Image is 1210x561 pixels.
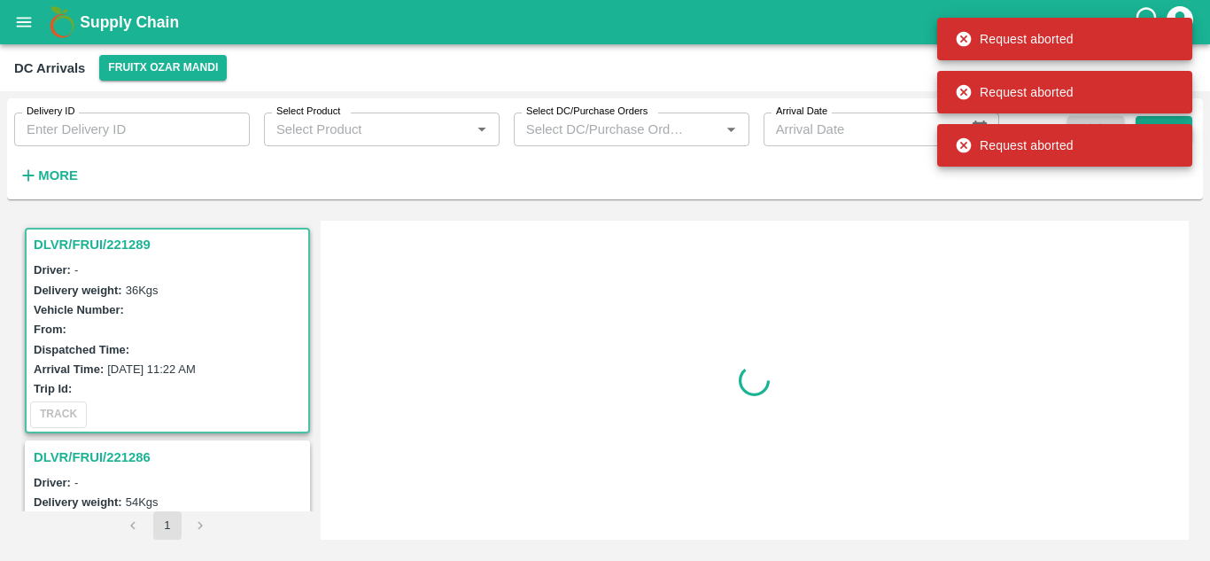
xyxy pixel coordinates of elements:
button: Open [470,118,493,141]
b: Supply Chain [80,13,179,31]
img: logo [44,4,80,40]
label: Select DC/Purchase Orders [526,105,648,119]
label: Delivery weight: [34,495,122,509]
label: Driver: [34,476,71,489]
nav: pagination navigation [117,511,218,540]
input: Select Product [269,118,465,141]
label: From: [34,323,66,336]
button: Open [719,118,742,141]
label: Driver: [34,263,71,277]
a: Supply Chain [80,10,1133,35]
h3: DLVR/FRUI/221289 [34,233,306,256]
h3: DLVR/FRUI/221286 [34,446,306,469]
label: 54 Kgs [126,495,159,509]
span: - [74,476,78,489]
input: Select DC/Purchase Orders [519,118,692,141]
div: account of current user [1164,4,1196,41]
label: Select Product [276,105,340,119]
label: Dispatched Time: [34,343,129,356]
div: Request aborted [955,129,1074,161]
strong: More [38,168,78,183]
div: Request aborted [955,76,1074,108]
label: Arrival Time: [34,362,104,376]
button: open drawer [4,2,44,43]
label: Delivery weight: [34,284,122,297]
div: customer-support [1133,6,1164,38]
div: DC Arrivals [14,57,85,80]
label: Arrival Date [776,105,827,119]
button: More [14,160,82,191]
div: Request aborted [955,23,1074,55]
label: Trip Id: [34,382,72,395]
input: Enter Delivery ID [14,113,250,146]
label: Vehicle Number: [34,303,124,316]
label: [DATE] 11:22 AM [107,362,195,376]
input: Arrival Date [764,113,957,146]
button: page 1 [153,511,182,540]
button: Select DC [99,55,227,81]
label: 36 Kgs [126,284,159,297]
label: Delivery ID [27,105,74,119]
span: - [74,263,78,277]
